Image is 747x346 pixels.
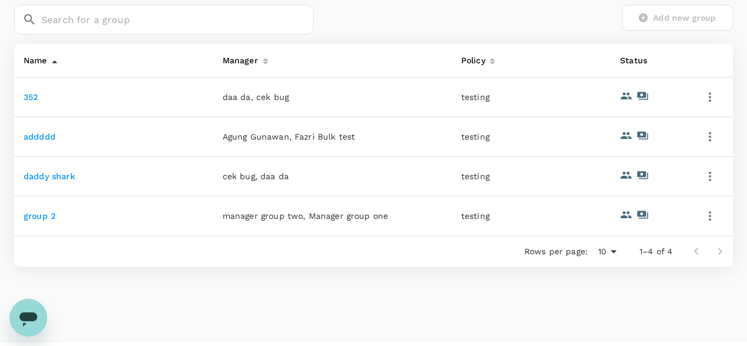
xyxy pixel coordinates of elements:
div: Policy [456,48,485,67]
p: daa da, cek bug [223,91,289,103]
p: Agung Gunawan, Fazri Bulk test [223,131,355,143]
a: daddy shark [24,172,75,181]
p: testing [461,131,601,143]
a: group 2 [24,211,56,221]
p: cek bug, daa da [223,170,289,182]
p: Rows per page: [524,245,588,257]
div: Manager [218,48,258,67]
input: Search for a group [41,5,314,34]
p: 1–4 of 4 [640,245,673,257]
a: addddd [24,132,56,141]
a: 352 [24,92,38,102]
p: testing [461,210,601,222]
div: 10 [592,243,621,260]
p: testing [461,91,601,103]
p: testing [461,170,601,182]
iframe: Button to launch messaging window, conversation in progress [9,299,47,337]
div: Name [19,48,47,67]
p: manager group two, Manager group one [223,210,388,222]
th: Status [611,44,690,77]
